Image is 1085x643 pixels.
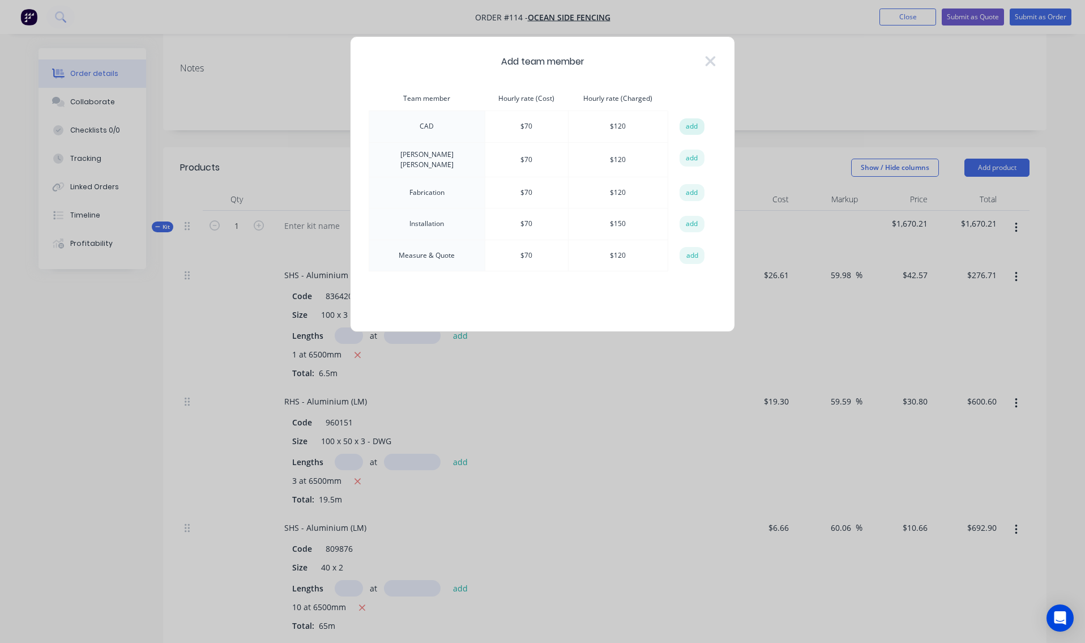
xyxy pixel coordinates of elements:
td: CAD [369,111,485,143]
button: add [680,118,704,135]
td: $ 120 [568,111,668,143]
span: Add team member [501,55,584,69]
button: add [680,150,704,167]
td: [PERSON_NAME] [PERSON_NAME] [369,142,485,177]
th: Hourly rate (Cost) [485,87,568,111]
td: Installation [369,208,485,240]
td: $ 70 [485,177,568,208]
td: $ 70 [485,240,568,271]
button: add [680,216,704,233]
td: $ 70 [485,111,568,143]
button: add [680,247,704,264]
td: Fabrication [369,177,485,208]
td: Measure & Quote [369,240,485,271]
div: Open Intercom Messenger [1046,604,1074,632]
button: add [680,184,704,201]
td: $ 70 [485,142,568,177]
th: action [668,87,716,111]
th: Team member [369,87,485,111]
td: $ 120 [568,177,668,208]
td: $ 120 [568,240,668,271]
td: $ 70 [485,208,568,240]
td: $ 150 [568,208,668,240]
th: Hourly rate (Charged) [568,87,668,111]
td: $ 120 [568,142,668,177]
